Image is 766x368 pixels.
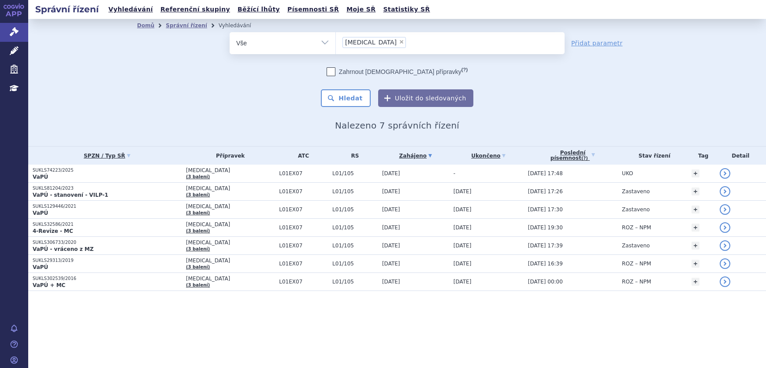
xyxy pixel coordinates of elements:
[461,67,468,73] abbr: (?)
[622,243,650,249] span: Zastaveno
[321,89,371,107] button: Hledat
[692,206,699,213] a: +
[528,147,617,165] a: Poslednípísemnost(?)
[186,221,275,228] span: [MEDICAL_DATA]
[528,243,563,249] span: [DATE] 17:39
[186,228,210,233] a: (3 balení)
[344,4,378,15] a: Moje SŘ
[158,4,233,15] a: Referenční skupiny
[166,22,207,29] a: Správní řízení
[33,228,73,234] strong: 4-Revize - MC
[720,186,730,197] a: detail
[399,39,404,44] span: ×
[720,276,730,287] a: detail
[382,206,400,213] span: [DATE]
[186,283,210,287] a: (3 balení)
[692,169,699,177] a: +
[279,206,328,213] span: L01EX07
[622,170,633,177] span: UKO
[285,4,342,15] a: Písemnosti SŘ
[279,279,328,285] span: L01EX07
[720,258,730,269] a: detail
[692,260,699,268] a: +
[332,206,378,213] span: L01/105
[33,192,108,198] strong: VaPÚ - stanovení - VILP-1
[33,276,182,282] p: SUKLS302539/2016
[186,210,210,215] a: (3 balení)
[33,167,182,173] p: SUKLS74223/2025
[528,188,563,195] span: [DATE] 17:26
[454,150,524,162] a: Ukončeno
[571,39,623,48] a: Přidat parametr
[692,242,699,250] a: +
[454,206,472,213] span: [DATE]
[33,246,93,252] strong: VaPÚ - vráceno z MZ
[622,206,650,213] span: Zastaveno
[409,37,413,48] input: [MEDICAL_DATA]
[720,204,730,215] a: detail
[617,147,687,165] th: Stav řízení
[335,120,459,131] span: Nalezeno 7 správních řízení
[528,170,563,177] span: [DATE] 17:48
[720,168,730,179] a: detail
[137,22,154,29] a: Domů
[186,167,275,173] span: [MEDICAL_DATA]
[345,39,397,45] span: [MEDICAL_DATA]
[622,188,650,195] span: Zastaveno
[279,170,328,177] span: L01EX07
[186,265,210,269] a: (3 balení)
[33,185,182,191] p: SUKLS81204/2023
[279,243,328,249] span: L01EX07
[692,278,699,286] a: +
[715,147,766,165] th: Detail
[332,261,378,267] span: L01/105
[186,258,275,264] span: [MEDICAL_DATA]
[186,185,275,191] span: [MEDICAL_DATA]
[279,224,328,231] span: L01EX07
[382,261,400,267] span: [DATE]
[327,67,468,76] label: Zahrnout [DEMOGRAPHIC_DATA] přípravky
[33,282,65,288] strong: VaPÚ + MC
[186,247,210,251] a: (3 balení)
[382,243,400,249] span: [DATE]
[33,258,182,264] p: SUKLS29313/2019
[33,203,182,210] p: SUKLS129446/2021
[186,174,210,179] a: (3 balení)
[622,224,651,231] span: ROZ – NPM
[219,19,263,32] li: Vyhledávání
[528,224,563,231] span: [DATE] 19:30
[186,239,275,246] span: [MEDICAL_DATA]
[382,150,449,162] a: Zahájeno
[28,3,106,15] h2: Správní řízení
[275,147,328,165] th: ATC
[380,4,432,15] a: Statistiky SŘ
[581,156,588,161] abbr: (?)
[332,224,378,231] span: L01/105
[332,170,378,177] span: L01/105
[454,188,472,195] span: [DATE]
[528,206,563,213] span: [DATE] 17:30
[106,4,156,15] a: Vyhledávání
[33,150,182,162] a: SPZN / Typ SŘ
[692,224,699,232] a: +
[186,203,275,210] span: [MEDICAL_DATA]
[454,170,455,177] span: -
[720,222,730,233] a: detail
[382,279,400,285] span: [DATE]
[378,89,473,107] button: Uložit do sledovaných
[328,147,378,165] th: RS
[332,243,378,249] span: L01/105
[454,243,472,249] span: [DATE]
[622,261,651,267] span: ROZ – NPM
[382,224,400,231] span: [DATE]
[279,261,328,267] span: L01EX07
[687,147,715,165] th: Tag
[528,261,563,267] span: [DATE] 16:39
[33,221,182,228] p: SUKLS32586/2021
[33,210,48,216] strong: VaPÚ
[33,264,48,270] strong: VaPÚ
[332,188,378,195] span: L01/105
[33,239,182,246] p: SUKLS306733/2020
[692,188,699,195] a: +
[279,188,328,195] span: L01EX07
